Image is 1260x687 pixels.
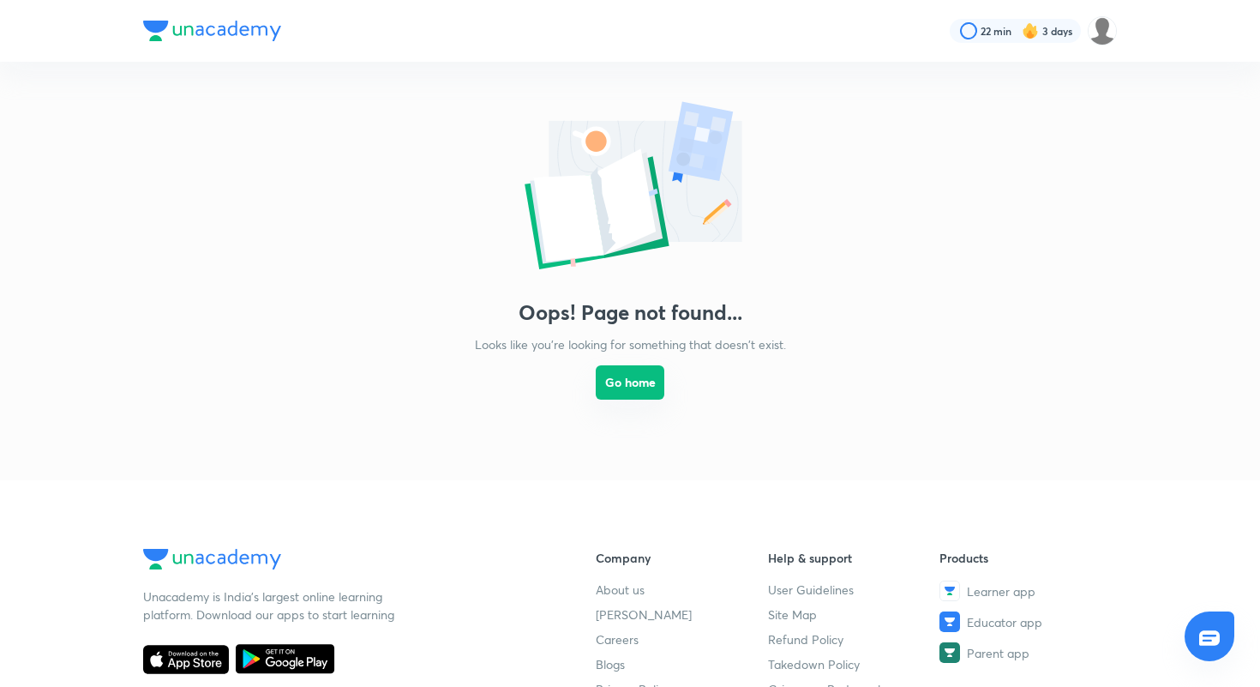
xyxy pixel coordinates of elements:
p: Looks like you're looking for something that doesn't exist. [475,335,786,353]
a: User Guidelines [768,581,940,599]
h6: Help & support [768,549,940,567]
h6: Company [596,549,768,567]
img: Company Logo [143,549,281,569]
img: Learner app [939,581,960,601]
a: About us [596,581,768,599]
a: Go home [596,353,664,446]
img: Company Logo [143,21,281,41]
img: streak [1022,22,1039,39]
span: Parent app [967,644,1029,662]
span: Careers [596,630,639,648]
img: Parent app [939,642,960,663]
a: Careers [596,630,768,648]
span: Learner app [967,582,1035,600]
h3: Oops! Page not found... [519,300,742,325]
a: Educator app [939,612,1112,632]
img: Ayush Kumar [1088,16,1117,45]
img: Educator app [939,612,960,632]
img: error [459,96,801,280]
a: Learner app [939,581,1112,601]
a: [PERSON_NAME] [596,606,768,624]
a: Refund Policy [768,630,940,648]
a: Blogs [596,655,768,673]
a: Parent app [939,642,1112,663]
p: Unacademy is India’s largest online learning platform. Download our apps to start learning [143,588,400,624]
a: Site Map [768,606,940,624]
button: Go home [596,365,664,400]
h6: Products [939,549,1112,567]
a: Takedown Policy [768,655,940,673]
a: Company Logo [143,549,541,574]
span: Educator app [967,613,1042,631]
